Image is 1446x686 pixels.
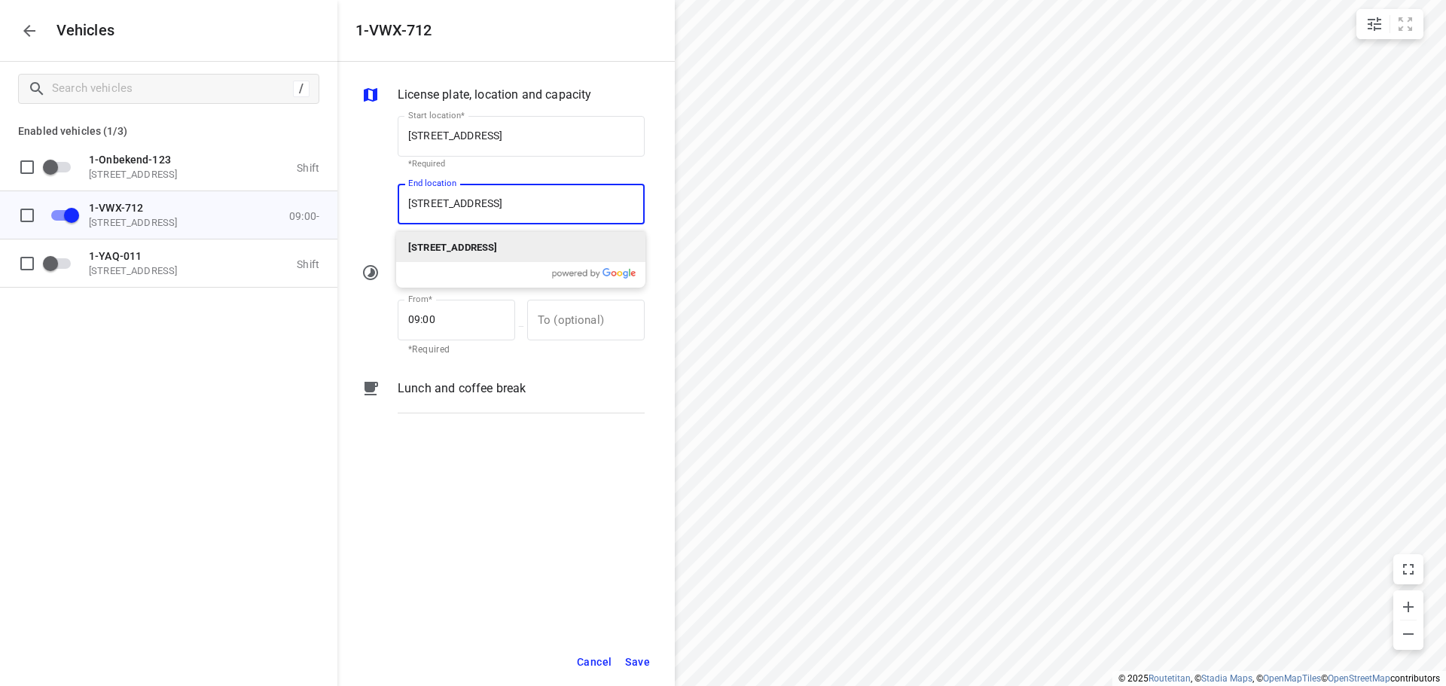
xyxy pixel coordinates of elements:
a: OpenStreetMap [1328,673,1390,684]
span: Cancel [577,653,612,672]
p: License plate, location and capacity [398,86,591,104]
span: 1-Onbekend-123 [89,153,171,165]
div: / [293,81,310,97]
button: Save [618,647,657,678]
b: [STREET_ADDRESS] [408,242,497,253]
a: OpenMapTiles [1263,673,1321,684]
input: Search vehicles [52,77,293,100]
p: Shift [297,161,319,173]
p: 09:00- [289,209,319,221]
p: [STREET_ADDRESS] [89,264,239,276]
p: [STREET_ADDRESS] [89,168,239,180]
p: Vehicles [44,22,115,39]
button: Map settings [1359,9,1390,39]
li: © 2025 , © , © © contributors [1118,673,1440,684]
span: 1-VWX-712 [89,201,143,213]
div: License plate, location and capacity [361,86,645,107]
a: Routetitan [1149,673,1191,684]
p: Shift [297,258,319,270]
span: Enable [42,152,80,181]
div: Lunch and coffee break [361,380,645,425]
div: Drivers’ working hours [361,264,645,285]
p: [STREET_ADDRESS] [89,216,239,228]
p: *Required [408,343,505,358]
a: Stadia Maps [1201,673,1252,684]
p: *Required [408,159,634,169]
span: Disable [42,200,80,229]
p: — [515,321,527,332]
h5: 1-VWX-712 [355,22,432,39]
span: 1-YAQ-011 [89,249,142,261]
span: Save [625,653,650,672]
div: small contained button group [1356,9,1423,39]
p: Lunch and coffee break [398,380,526,398]
button: Cancel [570,647,618,678]
span: Enable [42,248,80,277]
img: Powered by Google [552,268,636,279]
